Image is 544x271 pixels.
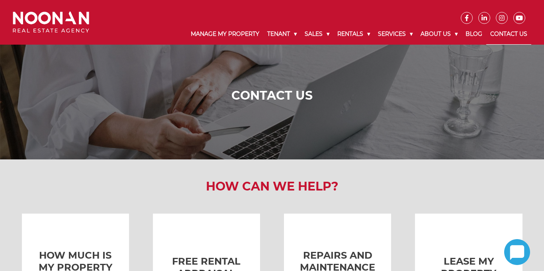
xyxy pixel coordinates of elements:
[374,24,417,44] a: Services
[486,24,531,45] a: Contact Us
[333,24,374,44] a: Rentals
[15,88,530,103] h1: Contact Us
[13,12,89,33] img: Noonan Real Estate Agency
[301,24,333,44] a: Sales
[7,179,538,194] h2: How Can We Help?
[263,24,301,44] a: Tenant
[417,24,462,44] a: About Us
[187,24,263,44] a: Manage My Property
[462,24,486,44] a: Blog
